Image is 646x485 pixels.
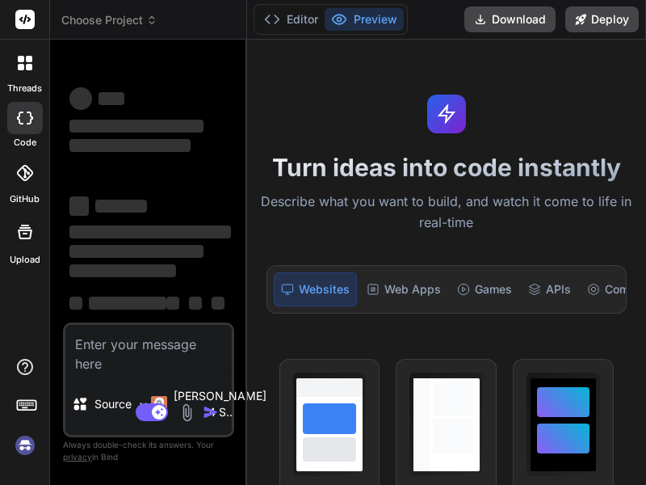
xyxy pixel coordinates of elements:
p: Describe what you want to build, and watch it come to life in real-time [257,192,636,233]
img: Claude 4 Sonnet [151,396,167,412]
span: ‌ [89,297,166,310]
button: Download [464,6,556,32]
span: ‌ [69,297,82,310]
div: Games [451,272,518,306]
p: [PERSON_NAME] 4 S.. [174,388,266,420]
span: ‌ [99,92,124,105]
span: Choose Project [61,12,157,28]
span: ‌ [69,264,176,277]
img: attachment [178,403,196,422]
span: ‌ [69,196,89,216]
span: ‌ [69,120,203,133]
span: ‌ [189,297,202,310]
span: ‌ [166,297,179,310]
button: Editor [258,8,325,31]
button: Preview [325,8,404,31]
span: ‌ [95,200,147,213]
img: signin [11,432,39,459]
span: ‌ [69,226,231,238]
span: ‌ [69,139,191,152]
img: icon [203,404,219,420]
p: Source [94,396,132,412]
span: ‌ [69,245,203,258]
div: Websites [274,272,357,306]
label: GitHub [10,192,40,206]
label: threads [7,82,42,95]
label: Upload [10,253,40,267]
h1: Turn ideas into code instantly [257,153,636,182]
p: Always double-check its answers. Your in Bind [63,437,234,465]
div: Web Apps [360,272,447,306]
span: privacy [63,452,92,462]
button: Deploy [565,6,639,32]
label: code [14,136,36,150]
img: Pick Models [136,398,150,411]
span: ‌ [212,297,224,310]
div: APIs [522,272,577,306]
span: ‌ [69,87,92,110]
